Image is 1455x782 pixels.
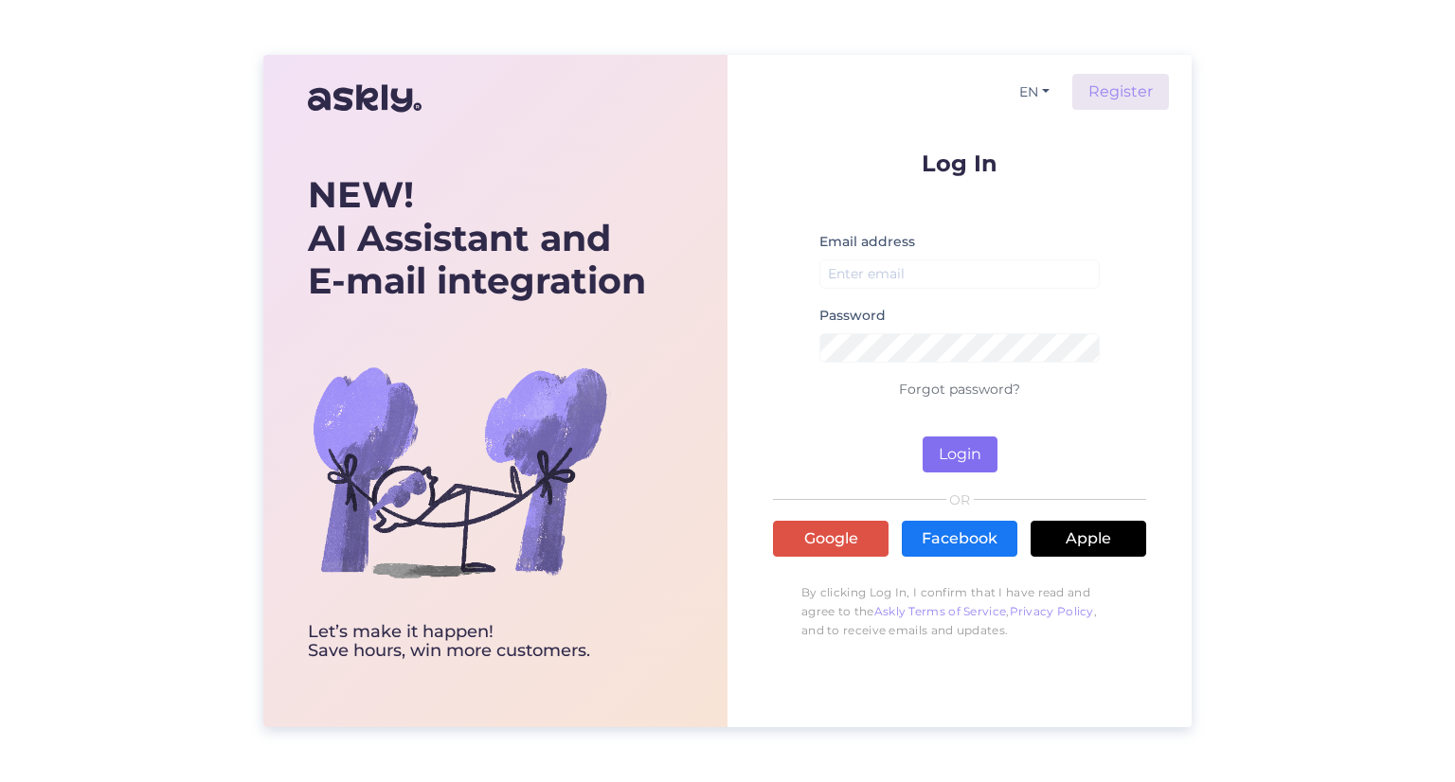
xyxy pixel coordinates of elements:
button: EN [1012,79,1057,106]
a: Register [1072,74,1169,110]
button: Login [923,436,997,472]
label: Password [819,306,886,326]
a: Privacy Policy [1010,604,1094,618]
input: Enter email [819,259,1100,289]
a: Askly Terms of Service [874,604,1007,618]
a: Forgot password? [899,381,1020,398]
a: Apple [1031,521,1146,557]
p: By clicking Log In, I confirm that I have read and agree to the , , and to receive emails and upd... [773,574,1146,649]
img: bg-askly [308,320,611,623]
div: AI Assistant and E-mail integration [308,173,646,303]
a: Google [773,521,889,557]
p: Log In [773,151,1146,175]
div: Let’s make it happen! Save hours, win more customers. [308,623,646,661]
span: OR [946,493,974,507]
img: Askly [308,76,422,121]
a: Facebook [902,521,1017,557]
b: NEW! [308,172,414,217]
label: Email address [819,232,915,252]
